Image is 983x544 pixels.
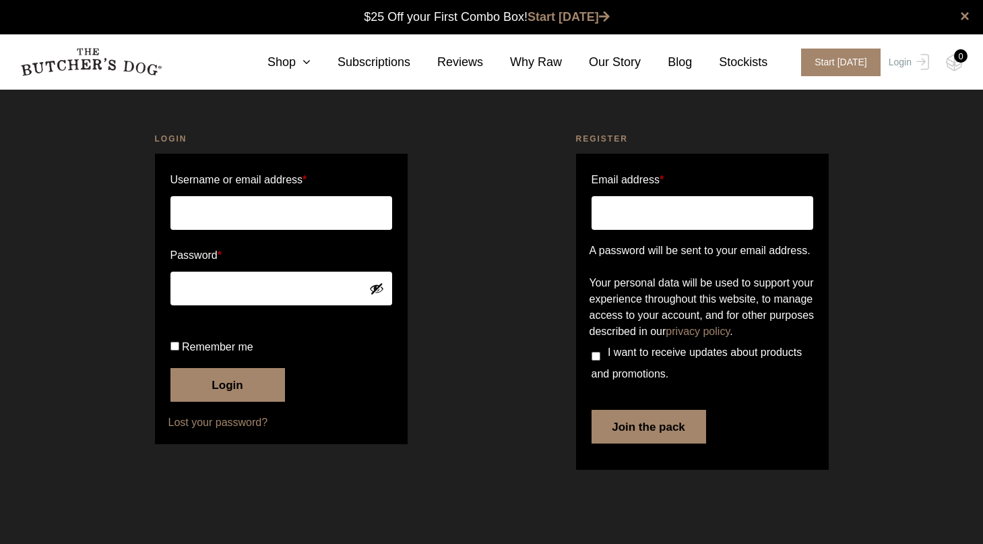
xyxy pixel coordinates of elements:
[590,243,815,259] p: A password will be sent to your email address.
[954,49,968,63] div: 0
[692,53,767,71] a: Stockists
[960,8,970,24] a: close
[182,341,253,353] span: Remember me
[311,53,410,71] a: Subscriptions
[168,415,394,431] a: Lost your password?
[788,49,885,76] a: Start [DATE]
[666,326,730,337] a: privacy policy
[241,53,311,71] a: Shop
[170,368,285,402] button: Login
[590,275,815,340] p: Your personal data will be used to support your experience throughout this website, to manage acc...
[483,53,562,71] a: Why Raw
[641,53,692,71] a: Blog
[946,54,963,71] img: TBD_Cart-Empty.png
[592,346,802,380] span: I want to receive updates about products and promotions.
[369,281,384,296] button: Show password
[592,352,600,361] input: I want to receive updates about products and promotions.
[576,132,829,146] h2: Register
[592,410,706,444] button: Join the pack
[170,245,392,266] label: Password
[528,10,610,24] a: Start [DATE]
[562,53,641,71] a: Our Story
[170,169,392,191] label: Username or email address
[170,342,179,351] input: Remember me
[592,169,664,191] label: Email address
[155,132,408,146] h2: Login
[801,49,881,76] span: Start [DATE]
[410,53,483,71] a: Reviews
[885,49,929,76] a: Login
